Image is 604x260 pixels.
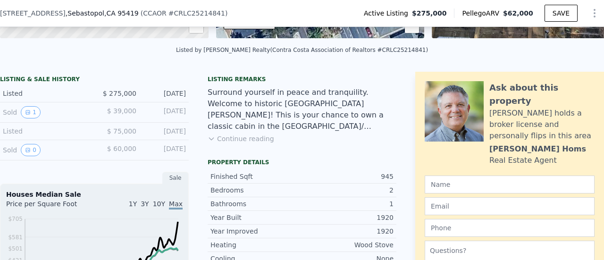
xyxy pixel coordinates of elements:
div: 945 [302,172,394,181]
div: [PERSON_NAME] Homs [489,143,586,155]
div: Surround yourself in peace and tranquility. Welcome to historic [GEOGRAPHIC_DATA][PERSON_NAME]! T... [208,87,396,132]
span: $ 275,000 [103,90,136,97]
div: Wood Stove [302,240,394,250]
div: [DATE] [144,126,186,136]
div: Year Improved [210,226,302,236]
div: Sold [3,144,87,156]
span: , Sebastopol [66,8,139,18]
div: Sale [162,172,189,184]
div: Price per Square Foot [6,199,94,214]
div: Sold [3,106,87,118]
div: [PERSON_NAME] holds a broker license and personally flips in this area [489,108,595,142]
span: , CA 95419 [104,9,139,17]
div: Bathrooms [210,199,302,209]
tspan: $501 [8,245,23,252]
tspan: $705 [8,216,23,222]
span: Max [169,200,183,210]
span: $62,000 [503,9,533,17]
div: Listed [3,126,87,136]
button: View historical data [21,144,41,156]
div: Year Built [210,213,302,222]
tspan: $581 [8,234,23,241]
div: Real Estate Agent [489,155,557,166]
div: 1 [302,199,394,209]
div: 2 [302,185,394,195]
input: Email [425,197,595,215]
button: Continue reading [208,134,274,143]
span: Pellego ARV [462,8,503,18]
input: Name [425,176,595,193]
span: $275,000 [412,8,447,18]
span: $ 60,000 [107,145,136,152]
div: Houses Median Sale [6,190,183,199]
div: 1920 [302,213,394,222]
button: Show Options [585,4,604,23]
span: Active Listing [364,8,412,18]
span: $ 75,000 [107,127,136,135]
span: # CRLC25214841 [168,9,225,17]
span: 3Y [141,200,149,208]
div: Heating [210,240,302,250]
div: 1920 [302,226,394,236]
div: Property details [208,159,396,166]
div: Listing remarks [208,75,396,83]
button: View historical data [21,106,41,118]
div: [DATE] [144,144,186,156]
div: Listed by [PERSON_NAME] Realty (Contra Costa Association of Realtors #CRLC25214841) [176,47,428,53]
span: $ 39,000 [107,107,136,115]
span: 10Y [153,200,165,208]
input: Phone [425,219,595,237]
div: Ask about this property [489,81,595,108]
div: Finished Sqft [210,172,302,181]
button: SAVE [545,5,578,22]
div: Listed [3,89,87,98]
span: 1Y [129,200,137,208]
div: [DATE] [144,89,186,98]
span: CCAOR [143,9,167,17]
div: ( ) [141,8,228,18]
div: [DATE] [144,106,186,118]
div: Bedrooms [210,185,302,195]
